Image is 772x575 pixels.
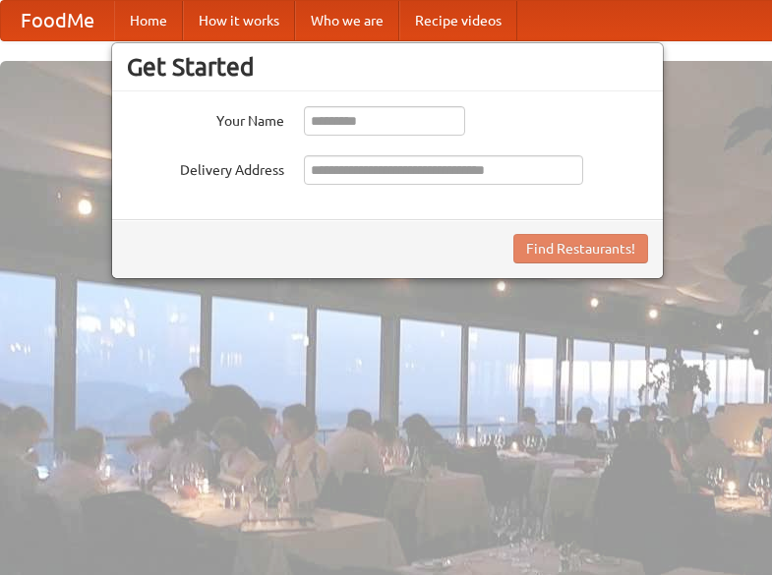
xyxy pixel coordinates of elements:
[114,1,183,40] a: Home
[295,1,399,40] a: Who we are
[127,155,284,180] label: Delivery Address
[513,234,648,263] button: Find Restaurants!
[399,1,517,40] a: Recipe videos
[183,1,295,40] a: How it works
[1,1,114,40] a: FoodMe
[127,106,284,131] label: Your Name
[127,52,648,82] h3: Get Started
